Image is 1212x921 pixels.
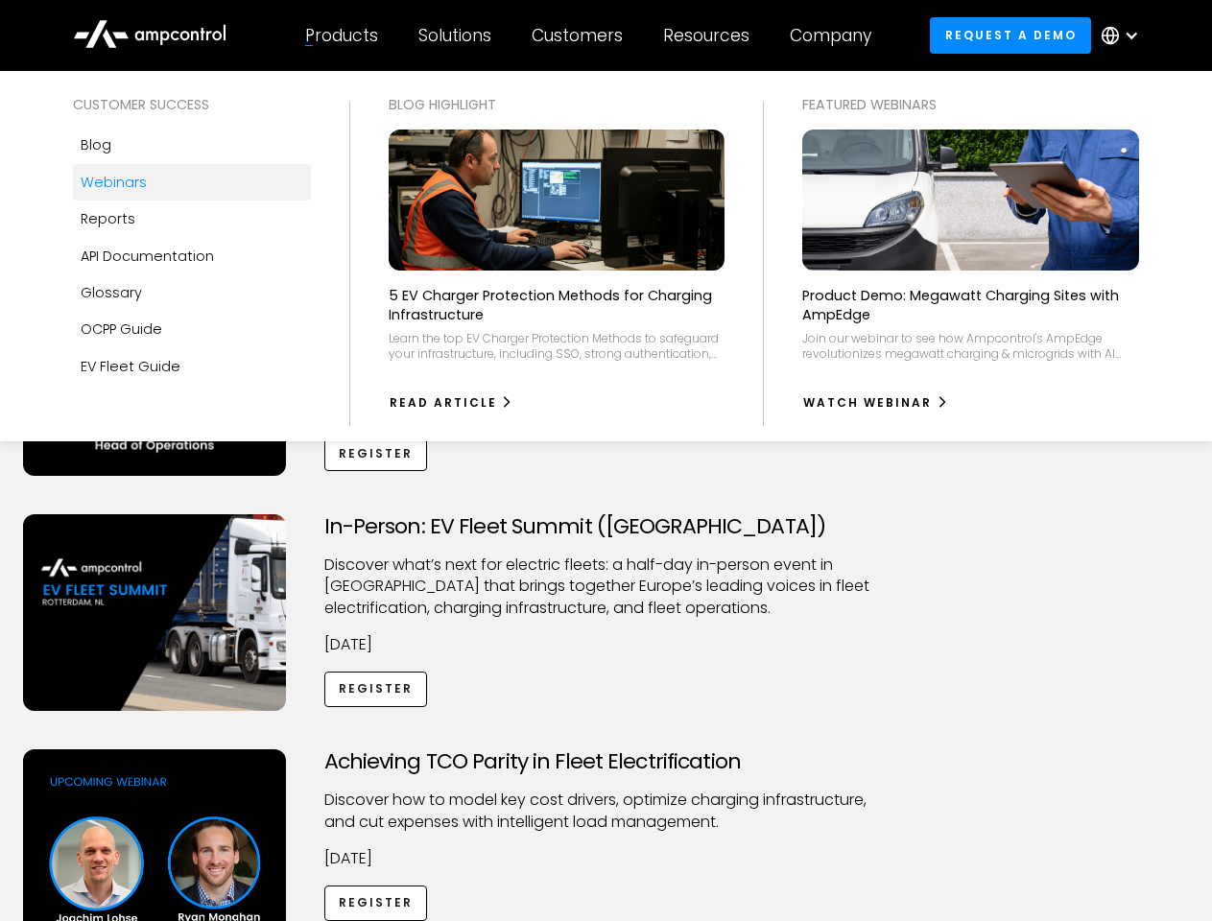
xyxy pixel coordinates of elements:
a: EV Fleet Guide [73,348,311,385]
a: Blog [73,127,311,163]
div: Company [790,25,871,46]
a: Request a demo [930,17,1091,53]
div: Customers [532,25,623,46]
div: Resources [663,25,749,46]
div: Blog Highlight [389,94,725,115]
div: Products [305,25,378,46]
p: [DATE] [324,848,889,869]
p: 5 EV Charger Protection Methods for Charging Infrastructure [389,286,725,324]
a: Register [324,886,428,921]
h3: In-Person: EV Fleet Summit ([GEOGRAPHIC_DATA]) [324,514,889,539]
div: Glossary [81,282,142,303]
div: Learn the top EV Charger Protection Methods to safeguard your infrastructure, including SSO, stro... [389,331,725,361]
div: Solutions [418,25,491,46]
div: Webinars [81,172,147,193]
div: EV Fleet Guide [81,356,180,377]
h3: Achieving TCO Parity in Fleet Electrification [324,749,889,774]
div: Blog [81,134,111,155]
div: watch webinar [803,394,932,412]
div: Join our webinar to see how Ampcontrol's AmpEdge revolutionizes megawatt charging & microgrids wi... [802,331,1139,361]
a: Reports [73,201,311,237]
p: [DATE] [324,634,889,655]
p: Product Demo: Megawatt Charging Sites with AmpEdge [802,286,1139,324]
a: API Documentation [73,238,311,274]
div: OCPP Guide [81,319,162,340]
a: Read Article [389,388,514,418]
a: Register [324,672,428,707]
p: ​Discover what’s next for electric fleets: a half-day in-person event in [GEOGRAPHIC_DATA] that b... [324,555,889,619]
a: Glossary [73,274,311,311]
a: Webinars [73,164,311,201]
div: Read Article [390,394,497,412]
p: Discover how to model key cost drivers, optimize charging infrastructure, and cut expenses with i... [324,790,889,833]
a: watch webinar [802,388,949,418]
div: Featured webinars [802,94,1139,115]
a: Register [324,436,428,471]
div: Reports [81,208,135,229]
div: Customer success [73,94,311,115]
div: API Documentation [81,246,214,267]
a: OCPP Guide [73,311,311,347]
